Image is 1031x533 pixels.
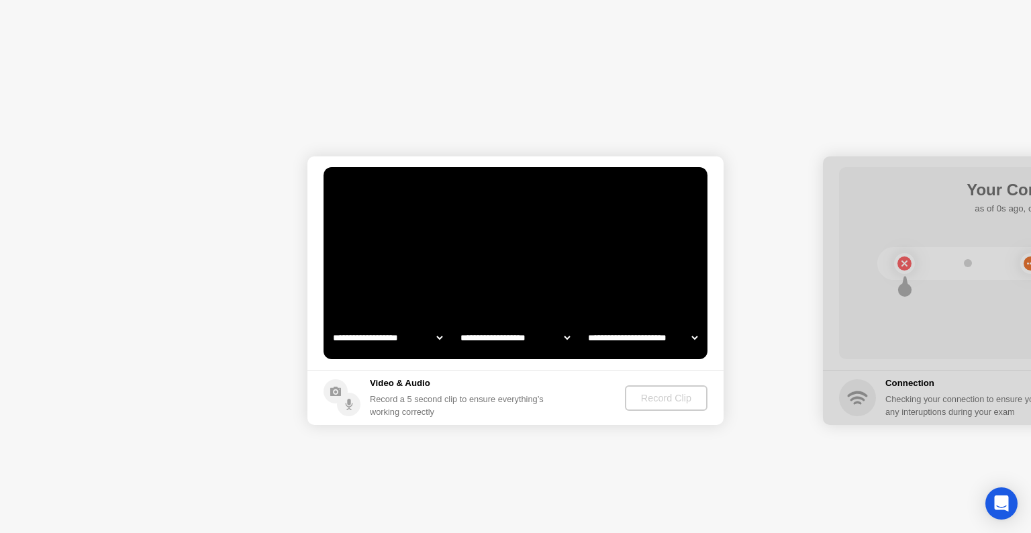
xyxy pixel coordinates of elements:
div: Record a 5 second clip to ensure everything’s working correctly [370,393,549,418]
div: Open Intercom Messenger [985,487,1018,520]
div: Record Clip [630,393,702,403]
button: Record Clip [625,385,707,411]
select: Available microphones [585,324,700,351]
h5: Video & Audio [370,377,549,390]
select: Available speakers [458,324,573,351]
select: Available cameras [330,324,445,351]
